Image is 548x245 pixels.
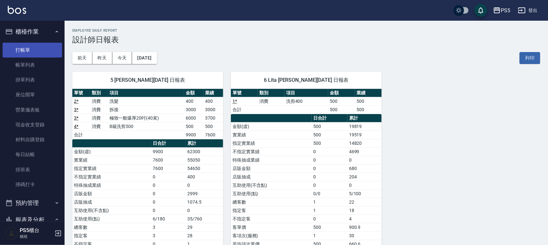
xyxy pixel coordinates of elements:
[184,131,204,139] td: 9900
[151,156,186,164] td: 7600
[3,147,62,162] a: 每日結帳
[72,35,540,44] h3: 設計師日報表
[312,122,347,131] td: 500
[72,181,151,189] td: 特殊抽成業績
[231,122,312,131] td: 金額(虛)
[347,173,382,181] td: 204
[72,131,90,139] td: 合計
[3,162,62,177] a: 排班表
[312,173,347,181] td: 0
[151,198,186,206] td: 0
[355,105,382,114] td: 500
[186,206,223,215] td: 0
[231,231,312,240] td: 客項次(服務)
[328,97,355,105] td: 500
[90,114,108,122] td: 消費
[151,223,186,231] td: 3
[347,156,382,164] td: 0
[184,105,204,114] td: 3000
[3,87,62,102] a: 座位開單
[8,6,26,14] img: Logo
[258,97,284,105] td: 消費
[231,131,312,139] td: 實業績
[72,173,151,181] td: 不指定實業績
[284,97,328,105] td: 洗剪400
[347,139,382,147] td: 14820
[347,189,382,198] td: 5/100
[132,52,157,64] button: [DATE]
[347,223,382,231] td: 900.9
[72,223,151,231] td: 總客數
[312,139,347,147] td: 500
[72,89,90,97] th: 單號
[347,198,382,206] td: 22
[328,89,355,97] th: 金額
[186,189,223,198] td: 2999
[347,231,382,240] td: 30
[474,4,487,17] button: save
[491,4,513,17] button: PS5
[186,164,223,173] td: 54650
[90,105,108,114] td: 消費
[312,223,347,231] td: 500
[151,139,186,148] th: 日合計
[151,231,186,240] td: 3
[501,6,510,15] div: PS5
[186,173,223,181] td: 400
[72,189,151,198] td: 店販金額
[3,43,62,58] a: 打帳單
[312,206,347,215] td: 1
[203,114,223,122] td: 3700
[3,72,62,87] a: 掛單列表
[184,114,204,122] td: 6000
[231,147,312,156] td: 不指定實業績
[186,215,223,223] td: 35/760
[347,215,382,223] td: 4
[108,105,184,114] td: 拆接
[151,147,186,156] td: 9900
[92,52,112,64] button: 昨天
[3,117,62,132] a: 現金收支登錄
[312,181,347,189] td: 0
[231,181,312,189] td: 互助使用(不含點)
[231,164,312,173] td: 店販金額
[72,206,151,215] td: 互助使用(不含點)
[312,164,347,173] td: 0
[203,122,223,131] td: 500
[312,189,347,198] td: 0/0
[151,206,186,215] td: 0
[347,164,382,173] td: 680
[520,52,540,64] button: 列印
[5,227,18,240] img: Person
[72,28,540,33] h2: Employee Daily Report
[72,52,92,64] button: 前天
[312,198,347,206] td: 1
[3,211,62,228] button: 報表及分析
[80,77,215,83] span: 5 [PERSON_NAME][DATE] 日報表
[347,114,382,122] th: 累計
[3,23,62,40] button: 櫃檯作業
[231,105,258,114] td: 合計
[203,105,223,114] td: 3000
[3,132,62,147] a: 材料自購登錄
[328,105,355,114] td: 500
[20,227,53,234] h5: PS5櫃台
[90,89,108,97] th: 類別
[347,181,382,189] td: 0
[186,156,223,164] td: 55050
[90,97,108,105] td: 消費
[231,189,312,198] td: 互助使用(點)
[231,173,312,181] td: 店販抽成
[108,122,184,131] td: B級洗剪500
[151,173,186,181] td: 0
[186,147,223,156] td: 62300
[312,131,347,139] td: 500
[151,164,186,173] td: 7600
[284,89,328,97] th: 項目
[203,89,223,97] th: 業績
[347,131,382,139] td: 19519
[20,234,53,240] p: 櫃檯
[231,89,258,97] th: 單號
[203,97,223,105] td: 400
[231,198,312,206] td: 總客數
